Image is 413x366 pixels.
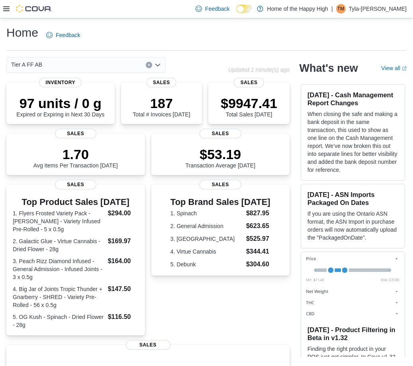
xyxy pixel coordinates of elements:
p: 1.70 [33,146,118,162]
p: | [331,4,333,14]
div: Tyla-Moon Simpson [336,4,346,14]
p: Tyla-[PERSON_NAME] [349,4,407,14]
div: Avg Items Per Transaction [DATE] [33,146,118,169]
dd: $169.97 [108,236,139,246]
dt: 1. Spinach [170,209,243,217]
input: Dark Mode [236,5,253,13]
p: Updated 1 minute(s) ago [228,67,290,73]
span: Sales [234,78,264,87]
h3: Top Product Sales [DATE] [13,197,139,207]
h3: [DATE] - Cash Management Report Changes [307,91,398,107]
a: Feedback [192,1,233,17]
span: Sales [126,340,170,350]
dd: $623.65 [246,221,270,231]
span: Tier A FF AB [11,60,42,69]
span: TM [337,4,344,14]
dt: 4. Big Jar of Joints Tropic Thunder + Gnarberry - SHRED - Variety Pre-Rolled - 56 x 0.5g [13,285,105,309]
dd: $344.41 [246,247,270,256]
dd: $525.97 [246,234,270,244]
p: If you are using the Ontario ASN format, the ASN Import in purchase orders will now automatically... [307,210,398,242]
h3: [DATE] - ASN Imports Packaged On Dates [307,191,398,207]
dt: 5. Debunk [170,260,243,268]
dt: 1. Flyers Frosted Variety Pack - [PERSON_NAME] - Variety Infused Pre-Rolled - 5 x 0.5g [13,209,105,233]
span: Dark Mode [236,13,237,14]
div: Total # Invoices [DATE] [133,95,190,118]
button: Clear input [146,62,152,68]
p: Home of the Happy High [267,4,328,14]
span: Feedback [56,31,80,39]
dd: $827.95 [246,209,270,218]
span: Sales [55,180,96,189]
a: Feedback [43,27,83,43]
dt: 2. Galactic Glue - Virtue Cannabis - Dried Flower - 28g [13,237,105,253]
svg: External link [402,66,407,71]
dd: $304.60 [246,260,270,269]
p: 97 units / 0 g [16,95,104,111]
span: Sales [147,78,176,87]
p: When closing the safe and making a bank deposit in the same transaction, this used to show as one... [307,110,398,174]
span: Feedback [205,5,229,13]
span: Sales [200,180,241,189]
dd: $147.50 [108,284,139,294]
h1: Home [6,25,38,41]
dt: 3. [GEOGRAPHIC_DATA] [170,235,243,243]
h3: [DATE] - Product Filtering in Beta in v1.32 [307,326,398,342]
p: $53.19 [185,146,255,162]
img: Cova [16,5,52,13]
dt: 4. Virtue Cannabis [170,248,243,256]
div: Transaction Average [DATE] [185,146,255,169]
span: Sales [200,129,241,138]
h3: Top Brand Sales [DATE] [170,197,270,207]
p: 187 [133,95,190,111]
dt: 3. Peach Rizz Diamond Infused - General Admission - Infused Joints - 3 x 0.5g [13,257,105,281]
div: Expired or Expiring in Next 30 Days [16,95,104,118]
dt: 2. General Admission [170,222,243,230]
div: Total Sales [DATE] [221,95,277,118]
dd: $116.50 [108,312,139,322]
span: Sales [55,129,96,138]
span: Inventory [39,78,82,87]
dt: 5. OG Kush - Spinach - Dried Flower - 28g [13,313,105,329]
dd: $294.00 [108,209,139,218]
p: $9947.41 [221,95,277,111]
h2: What's new [299,62,358,75]
a: View allExternal link [381,65,407,71]
dd: $164.00 [108,256,139,266]
button: Open list of options [155,62,161,68]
